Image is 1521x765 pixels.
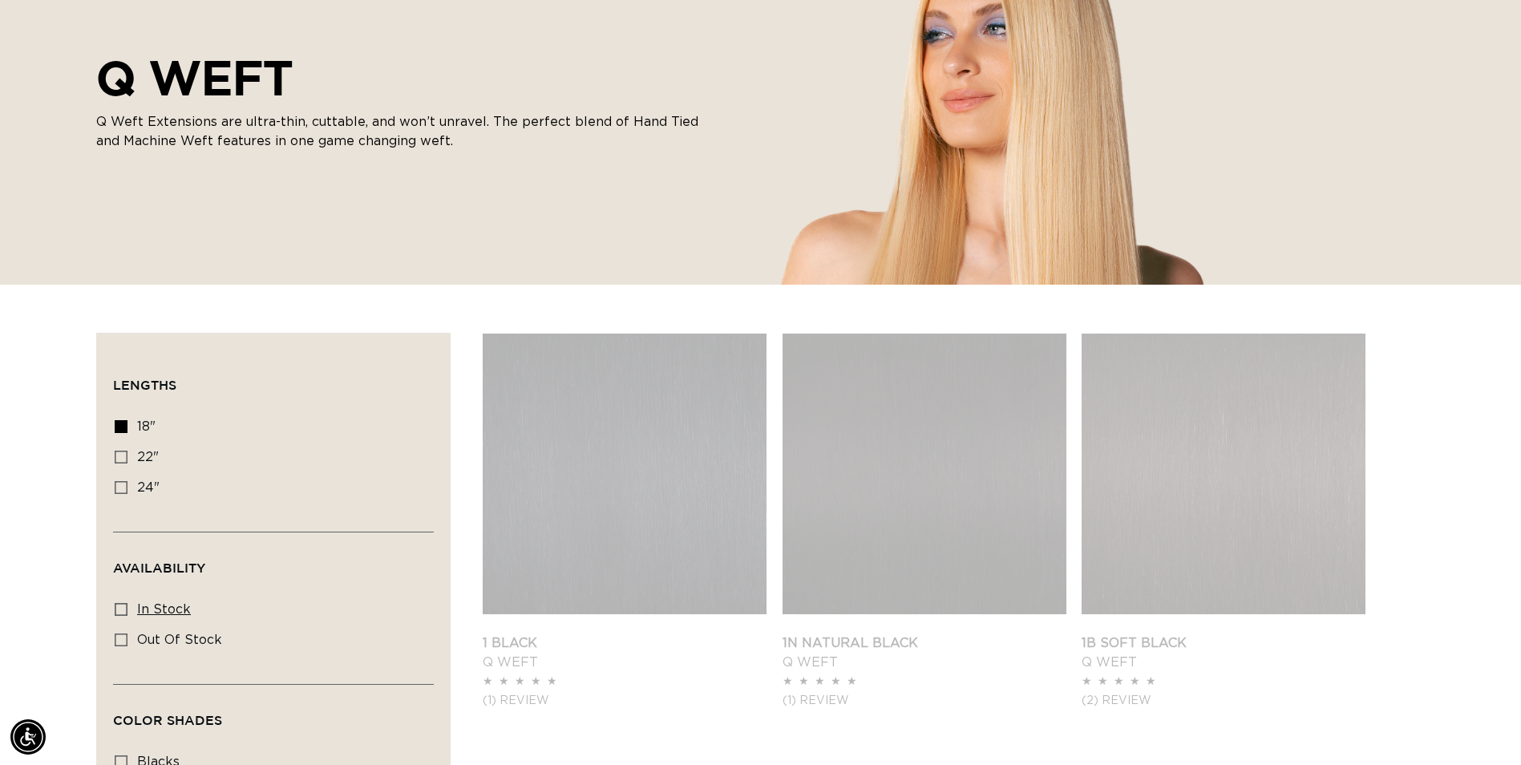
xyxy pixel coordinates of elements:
[137,603,191,616] span: In stock
[113,713,222,727] span: Color Shades
[113,561,205,575] span: Availability
[113,350,434,407] summary: Lengths (0 selected)
[96,50,706,106] h2: Q WEFT
[137,481,160,494] span: 24"
[137,633,222,646] span: Out of stock
[137,420,156,433] span: 18"
[96,112,706,151] p: Q Weft Extensions are ultra-thin, cuttable, and won’t unravel. The perfect blend of Hand Tied and...
[10,719,46,755] div: Accessibility Menu
[113,532,434,590] summary: Availability (0 selected)
[137,451,159,463] span: 22"
[113,378,176,392] span: Lengths
[113,685,434,743] summary: Color Shades (0 selected)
